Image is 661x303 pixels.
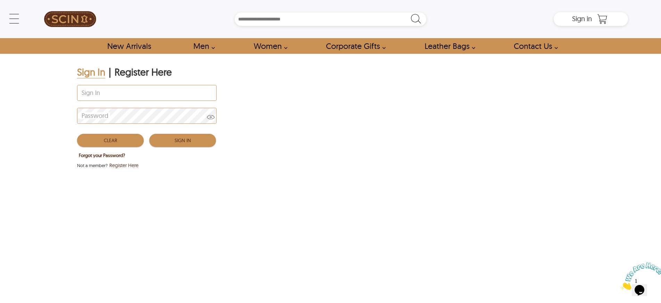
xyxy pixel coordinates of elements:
[618,260,661,293] iframe: chat widget
[109,66,111,78] div: |
[318,38,390,54] a: Shop Leather Corporate Gifts
[572,14,592,23] span: Sign in
[572,17,592,22] a: Sign in
[77,66,105,78] div: Sign In
[506,38,562,54] a: contact-us
[115,66,172,78] div: Register Here
[149,134,216,147] button: Sign In
[77,134,144,147] button: Clear
[164,172,247,186] iframe: fb:login_button Facebook Social Plugin
[246,38,291,54] a: Shop Women Leather Jackets
[74,172,164,187] iframe: Sign in with Google Button
[44,3,96,35] img: SCIN
[33,3,107,35] a: SCIN
[417,38,479,54] a: Shop Leather Bags
[3,3,46,30] img: Chat attention grabber
[99,38,159,54] a: Shop New Arrivals
[77,162,108,169] span: Not a member?
[185,38,219,54] a: shop men's leather jackets
[77,151,127,160] button: Forgot your Password?
[109,162,139,169] span: Register Here
[595,14,609,24] a: Shopping Cart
